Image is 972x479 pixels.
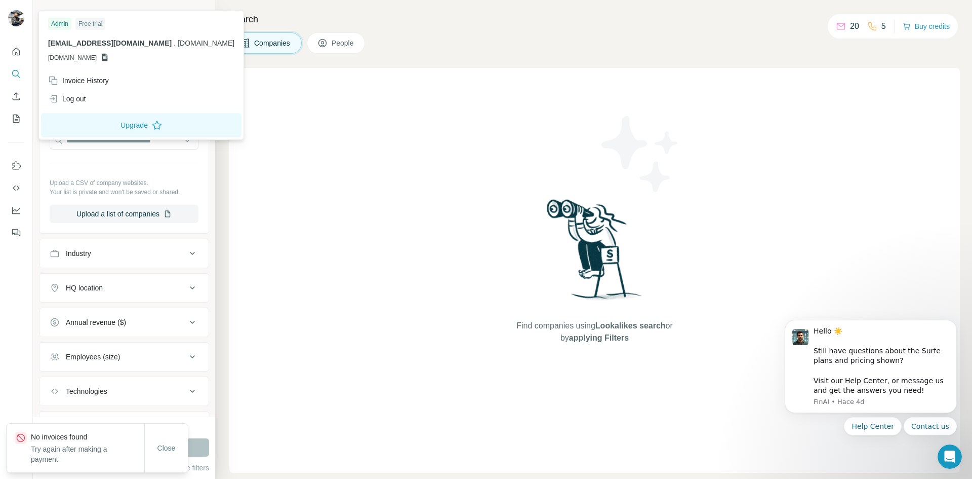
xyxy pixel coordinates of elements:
[769,286,972,452] iframe: Intercom notifications mensaje
[332,38,355,48] span: People
[41,113,241,137] button: Upgrade
[8,109,24,128] button: My lists
[229,12,960,26] h4: Search
[39,276,209,300] button: HQ location
[39,9,71,18] div: New search
[39,241,209,266] button: Industry
[157,443,176,453] span: Close
[48,76,109,86] div: Invoice History
[254,38,291,48] span: Companies
[39,310,209,335] button: Annual revenue ($)
[48,53,97,62] span: [DOMAIN_NAME]
[595,108,686,200] img: Surfe Illustration - Stars
[39,414,209,438] button: Keywords
[174,39,176,47] span: .
[31,432,144,442] p: No invoices found
[50,178,198,188] p: Upload a CSV of company websites.
[50,188,198,197] p: Your list is private and won't be saved or shared.
[66,352,120,362] div: Employees (size)
[50,205,198,223] button: Upload a list of companies
[150,439,183,457] button: Close
[178,39,234,47] span: [DOMAIN_NAME]
[569,334,629,342] span: applying Filters
[903,19,950,33] button: Buy credits
[513,320,675,344] span: Find companies using or by
[595,321,666,330] span: Lookalikes search
[75,18,105,30] div: Free trial
[48,94,86,104] div: Log out
[48,39,172,47] span: [EMAIL_ADDRESS][DOMAIN_NAME]
[66,386,107,396] div: Technologies
[881,20,886,32] p: 5
[66,283,103,293] div: HQ location
[39,379,209,403] button: Technologies
[8,65,24,83] button: Search
[48,18,71,30] div: Admin
[8,43,24,61] button: Quick start
[938,445,962,469] iframe: Intercom live chat
[8,201,24,219] button: Dashboard
[8,157,24,175] button: Use Surfe on LinkedIn
[8,179,24,197] button: Use Surfe API
[66,317,126,327] div: Annual revenue ($)
[542,197,647,310] img: Surfe Illustration - Woman searching with binoculars
[39,345,209,369] button: Employees (size)
[31,444,144,464] p: Try again after making a payment
[8,10,24,26] img: Avatar
[850,20,859,32] p: 20
[8,87,24,105] button: Enrich CSV
[66,248,91,259] div: Industry
[8,224,24,242] button: Feedback
[176,6,215,21] button: Hide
